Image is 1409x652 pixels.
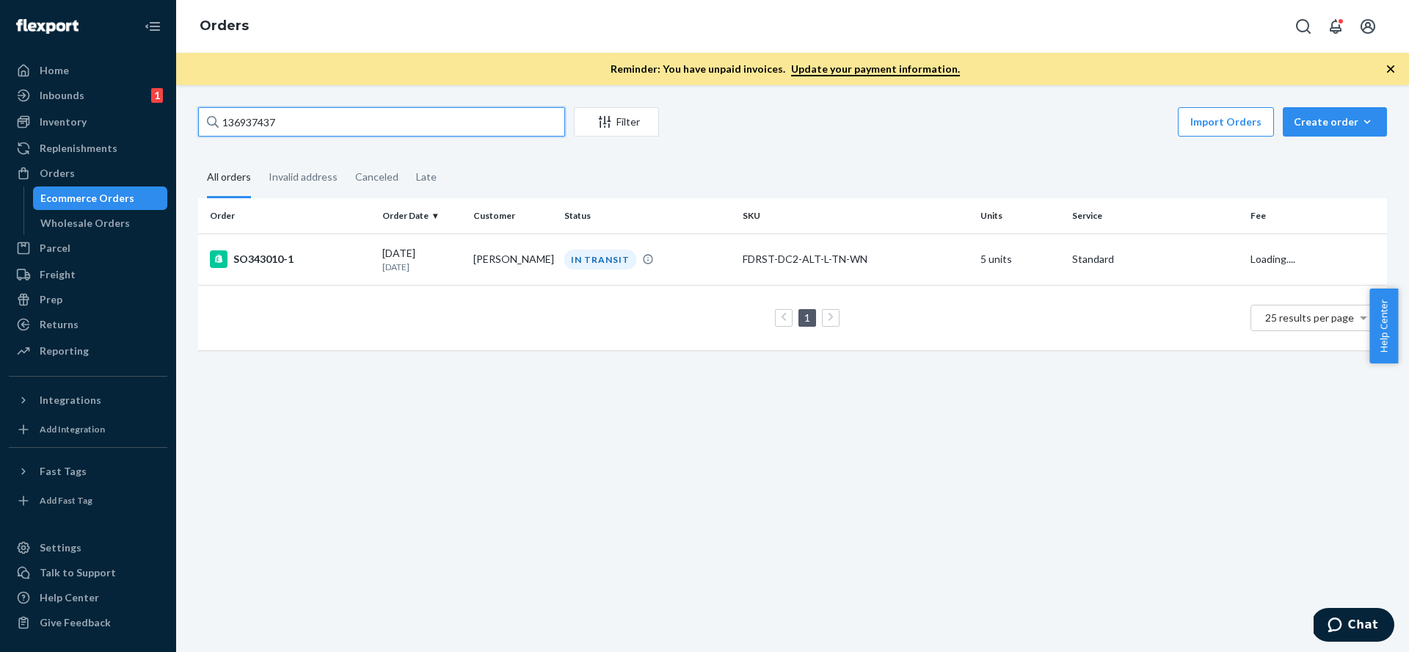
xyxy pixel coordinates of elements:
button: Create order [1283,107,1387,137]
div: Add Fast Tag [40,494,92,507]
div: Home [40,63,69,78]
a: Add Integration [9,418,167,441]
div: Parcel [40,241,70,256]
button: Open Search Box [1289,12,1318,41]
th: Status [558,198,737,233]
div: Settings [40,540,81,555]
button: Fast Tags [9,460,167,483]
div: FDRST-DC2-ALT-L-TN-WN [743,252,969,267]
div: Wholesale Orders [40,216,130,231]
div: [DATE] [382,246,462,273]
a: Prep [9,288,167,311]
div: Inbounds [40,88,84,103]
a: Update your payment information. [791,62,960,76]
th: Order Date [376,198,467,233]
div: Orders [40,166,75,181]
a: Wholesale Orders [33,211,168,235]
div: All orders [207,158,251,198]
td: 5 units [975,233,1066,285]
button: Filter [574,107,659,137]
ol: breadcrumbs [188,5,261,48]
a: Inventory [9,110,167,134]
div: Canceled [355,158,398,196]
div: Freight [40,267,76,282]
button: Talk to Support [9,561,167,584]
iframe: Opens a widget where you can chat to one of our agents [1314,608,1394,645]
div: Customer [473,209,553,222]
th: Order [198,198,376,233]
a: Parcel [9,236,167,260]
div: Returns [40,317,79,332]
img: Flexport logo [16,19,79,34]
div: IN TRANSIT [564,250,636,269]
div: Reporting [40,344,89,358]
th: SKU [737,198,975,233]
div: Help Center [40,590,99,605]
a: Settings [9,536,167,559]
a: Home [9,59,167,82]
button: Open account menu [1353,12,1383,41]
th: Units [975,198,1066,233]
td: [PERSON_NAME] [467,233,558,285]
a: Ecommerce Orders [33,186,168,210]
a: Inbounds1 [9,84,167,107]
a: Freight [9,263,167,286]
div: Prep [40,292,62,307]
div: Add Integration [40,423,105,435]
a: Returns [9,313,167,336]
button: Integrations [9,388,167,412]
div: Fast Tags [40,464,87,479]
div: Integrations [40,393,101,407]
a: Orders [200,18,249,34]
button: Import Orders [1178,107,1274,137]
th: Fee [1245,198,1387,233]
p: Standard [1072,252,1239,267]
td: Loading.... [1245,233,1387,285]
div: 1 [151,88,163,103]
div: Create order [1294,115,1376,129]
p: Reminder: You have unpaid invoices. [611,62,960,76]
div: Invalid address [269,158,338,196]
input: Search orders [198,107,565,137]
th: Service [1066,198,1245,233]
div: Inventory [40,115,87,129]
a: Page 1 is your current page [801,311,813,324]
div: Late [416,158,437,196]
div: Filter [575,115,658,129]
div: Replenishments [40,141,117,156]
span: 25 results per page [1265,311,1354,324]
button: Close Navigation [138,12,167,41]
button: Give Feedback [9,611,167,634]
a: Reporting [9,339,167,363]
a: Replenishments [9,137,167,160]
div: SO343010-1 [210,250,371,268]
div: Give Feedback [40,615,111,630]
button: Help Center [1369,289,1398,363]
a: Help Center [9,586,167,609]
a: Orders [9,162,167,185]
div: Ecommerce Orders [40,191,134,206]
button: Open notifications [1321,12,1350,41]
p: [DATE] [382,261,462,273]
a: Add Fast Tag [9,489,167,512]
div: Talk to Support [40,565,116,580]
